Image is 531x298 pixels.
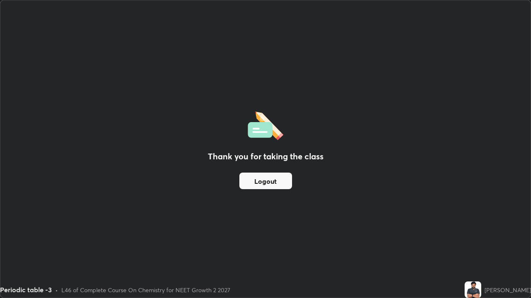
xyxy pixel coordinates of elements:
[208,150,324,163] h2: Thank you for taking the class
[239,173,292,189] button: Logout
[61,286,230,294] div: L46 of Complete Course On Chemistry for NEET Growth 2 2027
[485,286,531,294] div: [PERSON_NAME]
[55,286,58,294] div: •
[465,281,481,298] img: b678fab11c8e479983cbcbbb2042349f.jpg
[248,109,283,140] img: offlineFeedback.1438e8b3.svg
